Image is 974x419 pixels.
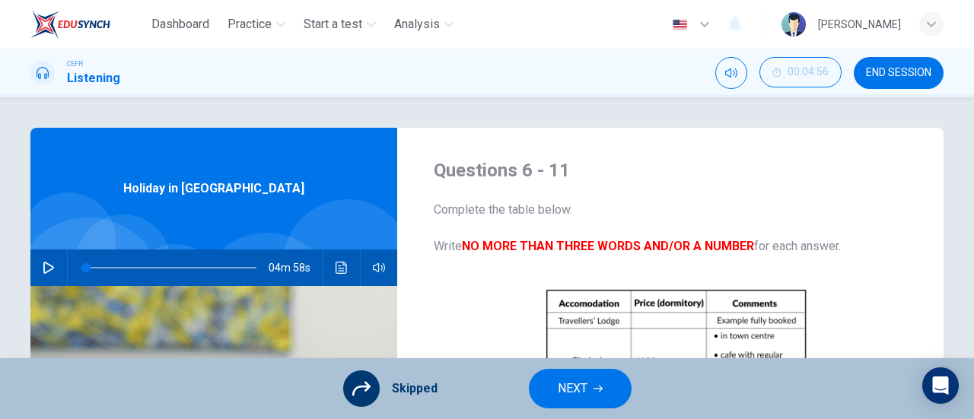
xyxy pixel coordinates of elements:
div: [PERSON_NAME] [818,15,901,33]
button: END SESSION [854,57,944,89]
a: EduSynch logo [30,9,145,40]
img: EduSynch logo [30,9,110,40]
img: Profile picture [781,12,806,37]
h1: Listening [67,69,120,87]
button: Analysis [388,11,460,38]
button: Dashboard [145,11,215,38]
button: Practice [221,11,291,38]
div: Hide [759,57,842,89]
span: 04m 58s [269,249,323,286]
button: Start a test [298,11,382,38]
span: Start a test [304,15,362,33]
span: Practice [228,15,272,33]
span: Skipped [392,379,438,398]
span: CEFR [67,59,83,69]
span: END SESSION [866,67,931,79]
div: Open Intercom Messenger [922,367,959,404]
button: Click to see the audio transcription [329,249,354,286]
div: Mute [715,57,747,89]
span: Complete the table below. Write for each answer. [434,201,920,256]
span: Holiday in [GEOGRAPHIC_DATA] [123,179,304,198]
span: Dashboard [151,15,209,33]
h4: Questions 6 - 11 [434,158,920,183]
span: 00:04:56 [788,66,829,78]
button: NEXT [529,369,632,408]
span: NEXT [558,378,587,399]
span: Analysis [394,15,440,33]
button: 00:04:56 [759,57,842,87]
img: en [670,19,689,30]
b: NO MORE THAN THREE WORDS AND/OR A NUMBER [462,239,754,253]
